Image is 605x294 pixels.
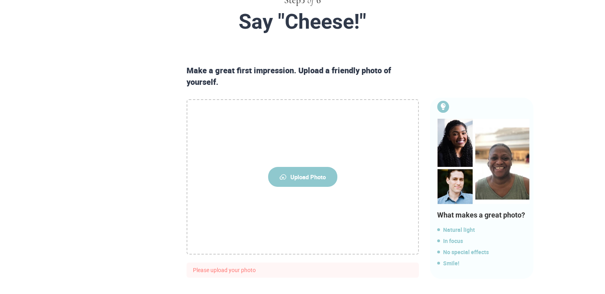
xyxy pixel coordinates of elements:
span: Natural light [437,225,529,235]
span: No special effects [437,247,529,257]
img: Bulb [437,119,529,204]
img: upload [280,174,286,180]
p: Please upload your photo [187,263,419,278]
span: Upload Photo [268,167,337,187]
img: Bulb [437,101,449,113]
div: Say "Cheese!" [115,10,490,33]
span: In focus [437,236,529,246]
span: Smile! [437,259,529,268]
div: Make a great first impression. Upload a friendly photo of yourself. [183,65,422,88]
div: What makes a great photo? [437,210,529,220]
